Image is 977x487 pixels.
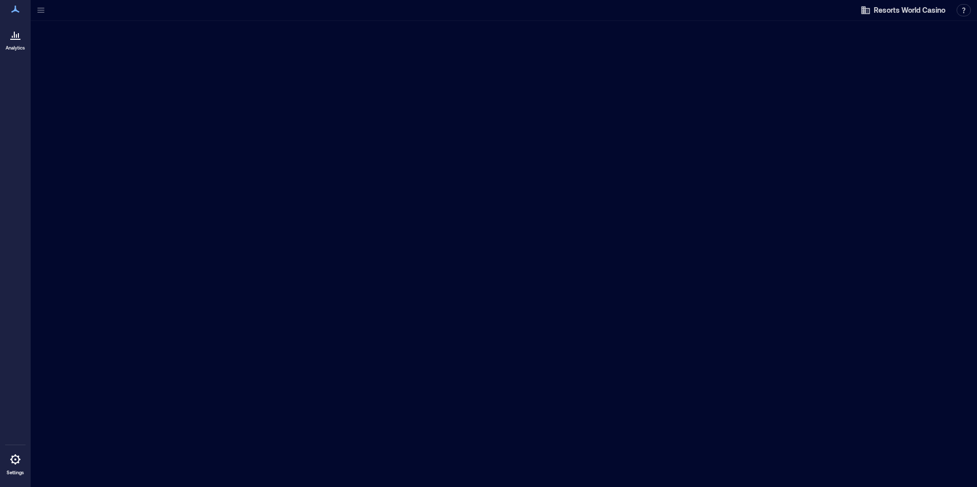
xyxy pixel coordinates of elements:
[874,5,945,15] span: Resorts World Casino
[857,2,948,18] button: Resorts World Casino
[7,470,24,476] p: Settings
[3,447,28,479] a: Settings
[6,45,25,51] p: Analytics
[3,22,28,54] a: Analytics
